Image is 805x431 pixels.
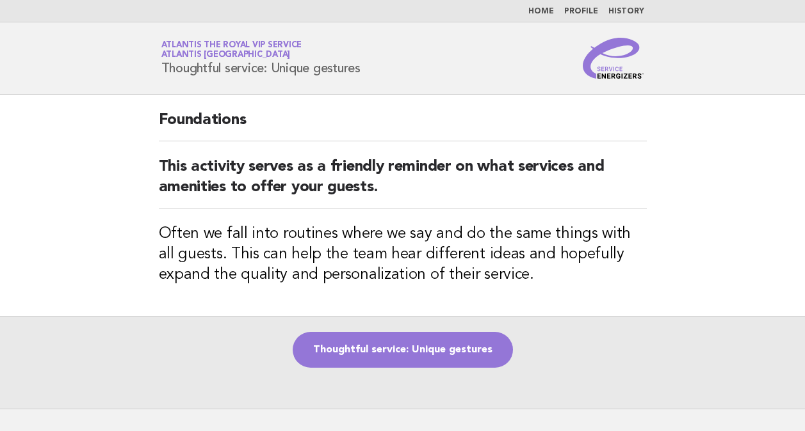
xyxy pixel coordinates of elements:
[528,8,554,15] a: Home
[608,8,644,15] a: History
[159,157,647,208] h2: This activity serves as a friendly reminder on what services and amenities to offer your guests.
[161,51,291,59] span: Atlantis [GEOGRAPHIC_DATA]
[161,41,302,59] a: Atlantis the Royal VIP ServiceAtlantis [GEOGRAPHIC_DATA]
[159,110,647,141] h2: Foundations
[161,42,361,75] h1: Thoughtful service: Unique gestures
[293,332,513,368] a: Thoughtful service: Unique gestures
[583,38,644,79] img: Service Energizers
[564,8,598,15] a: Profile
[159,224,647,285] h3: Often we fall into routines where we say and do the same things with all guests. This can help th...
